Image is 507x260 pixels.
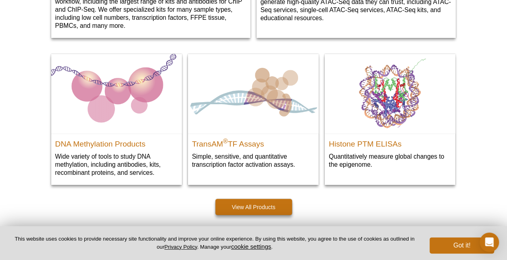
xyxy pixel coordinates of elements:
[192,152,315,169] p: Simple, sensitive, and quantitative transcription factor activation assays.
[192,136,315,148] h2: TransAM TF Assays
[55,152,178,177] p: Wide variety of tools to study DNA methylation, including antibodies, kits, recombinant proteins,...
[51,54,182,185] a: DNA Methylation Products & Services DNA Methylation Products Wide variety of tools to study DNA m...
[231,243,271,250] button: cookie settings
[223,138,228,145] sup: ®
[188,54,319,134] img: TransAM
[325,54,455,134] img: Histone PTM ELISAs
[13,235,416,251] p: This website uses cookies to provide necessary site functionality and improve your online experie...
[325,54,455,177] a: Histone PTM ELISAs Histone PTM ELISAs Quantitatively measure global changes to the epigenome.
[430,237,494,254] button: Got it!
[51,54,182,134] img: DNA Methylation Products & Services
[188,54,319,177] a: TransAM TransAM®TF Assays Simple, sensitive, and quantitative transcription factor activation ass...
[55,136,178,148] h2: DNA Methylation Products
[164,244,197,250] a: Privacy Policy
[215,199,292,215] a: View All Products
[329,136,451,148] h2: Histone PTM ELISAs
[329,152,451,169] p: Quantitatively measure global changes to the epigenome.
[480,233,499,252] div: Open Intercom Messenger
